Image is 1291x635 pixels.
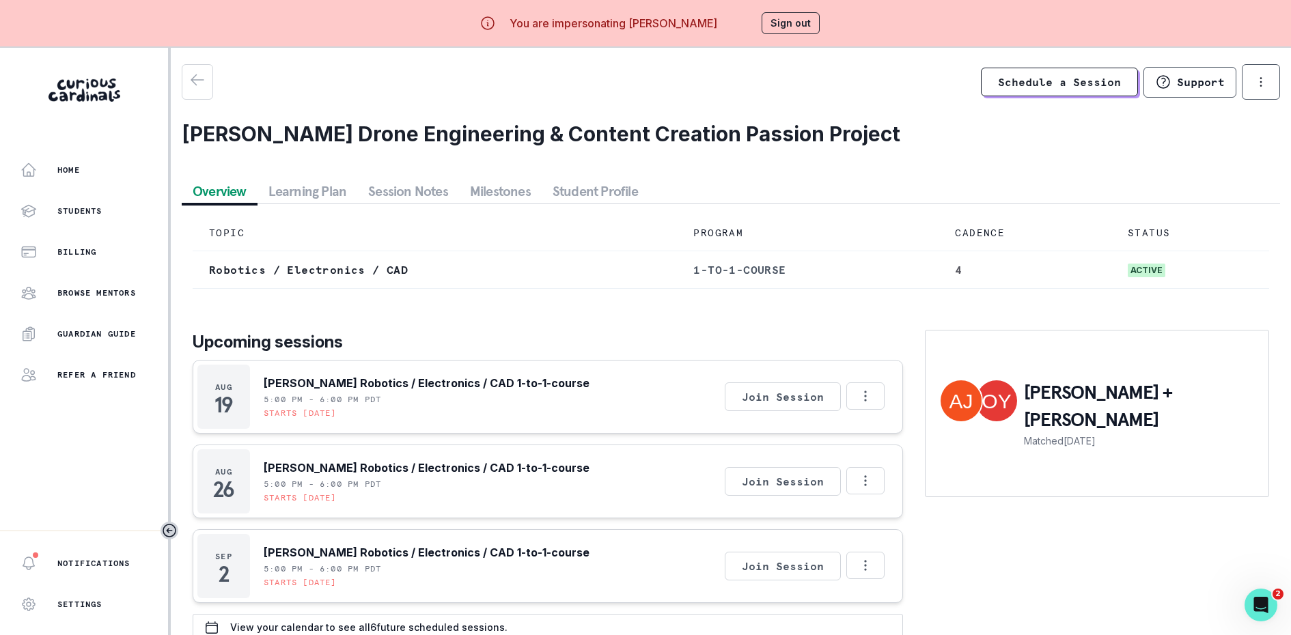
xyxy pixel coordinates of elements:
p: Support [1177,75,1225,89]
td: CADENCE [939,215,1111,251]
span: active [1128,264,1165,277]
p: Billing [57,246,96,257]
a: Schedule a Session [981,68,1138,96]
p: Aug [215,466,232,477]
p: [PERSON_NAME] Robotics / Electronics / CAD 1-to-1-course [264,375,589,391]
p: Guardian Guide [57,328,136,339]
button: Join Session [725,467,841,496]
td: STATUS [1111,215,1269,251]
td: TOPIC [193,215,677,251]
p: Notifications [57,558,130,569]
img: Curious Cardinals Logo [48,79,120,102]
p: 5:00 PM - 6:00 PM PDT [264,563,381,574]
p: Aug [215,382,232,393]
td: 4 [939,251,1111,289]
td: Robotics / Electronics / CAD [193,251,677,289]
img: Aditya Jain [941,380,982,421]
button: Options [846,552,885,579]
p: Sep [215,551,232,562]
p: Starts [DATE] [264,577,337,588]
button: Options [846,467,885,494]
p: Students [57,206,102,216]
p: 5:00 PM - 6:00 PM PDT [264,479,381,490]
button: Overview [182,179,258,203]
p: [PERSON_NAME] Robotics / Electronics / CAD 1-to-1-course [264,460,589,476]
p: Starts [DATE] [264,492,337,503]
p: 5:00 PM - 6:00 PM PDT [264,394,381,405]
button: Join Session [725,382,841,411]
button: Session Notes [357,179,459,203]
button: Sign out [762,12,820,34]
button: Milestones [459,179,542,203]
p: Browse Mentors [57,287,136,298]
p: You are impersonating [PERSON_NAME] [510,15,717,31]
p: 26 [213,483,234,496]
td: 1-to-1-course [677,251,939,289]
p: Home [57,165,80,175]
p: [PERSON_NAME] Robotics / Electronics / CAD 1-to-1-course [264,544,589,561]
img: Owen Yu [976,380,1017,421]
button: Toggle sidebar [161,522,178,539]
p: View your calendar to see all 6 future scheduled sessions. [230,622,508,633]
p: Refer a friend [57,369,136,380]
p: Settings [57,599,102,610]
h2: [PERSON_NAME] Drone Engineering & Content Creation Passion Project [182,122,1280,146]
p: 19 [214,398,233,412]
p: Matched [DATE] [1024,434,1255,448]
button: Student Profile [542,179,649,203]
button: options [1242,64,1280,100]
p: [PERSON_NAME] + [PERSON_NAME] [1024,379,1255,434]
td: PROGRAM [677,215,939,251]
p: Upcoming sessions [193,330,903,354]
button: Learning Plan [258,179,358,203]
p: Starts [DATE] [264,408,337,419]
button: Support [1143,67,1236,98]
span: 2 [1273,589,1283,599]
iframe: Intercom live chat [1245,589,1277,621]
p: 2 [219,567,229,581]
button: Options [846,382,885,410]
button: Join Session [725,552,841,580]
